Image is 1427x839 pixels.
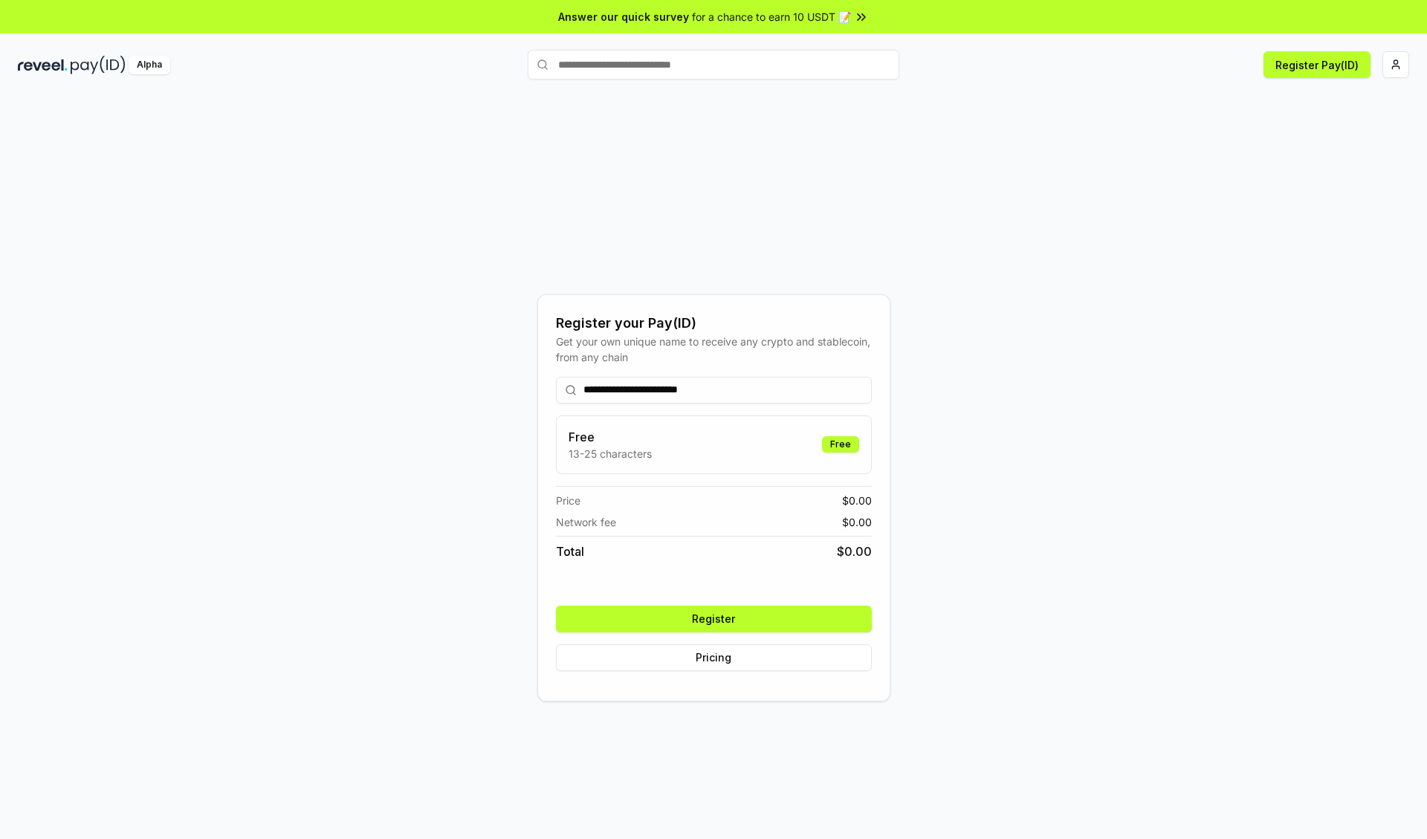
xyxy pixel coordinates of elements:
[556,542,584,560] span: Total
[842,493,872,508] span: $ 0.00
[569,428,652,446] h3: Free
[556,644,872,671] button: Pricing
[556,334,872,365] div: Get your own unique name to receive any crypto and stablecoin, from any chain
[129,56,170,74] div: Alpha
[837,542,872,560] span: $ 0.00
[842,514,872,530] span: $ 0.00
[556,313,872,334] div: Register your Pay(ID)
[822,436,859,453] div: Free
[556,514,616,530] span: Network fee
[556,606,872,632] button: Register
[569,446,652,461] p: 13-25 characters
[18,56,68,74] img: reveel_dark
[692,9,851,25] span: for a chance to earn 10 USDT 📝
[556,493,580,508] span: Price
[71,56,126,74] img: pay_id
[1263,51,1371,78] button: Register Pay(ID)
[558,9,689,25] span: Answer our quick survey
